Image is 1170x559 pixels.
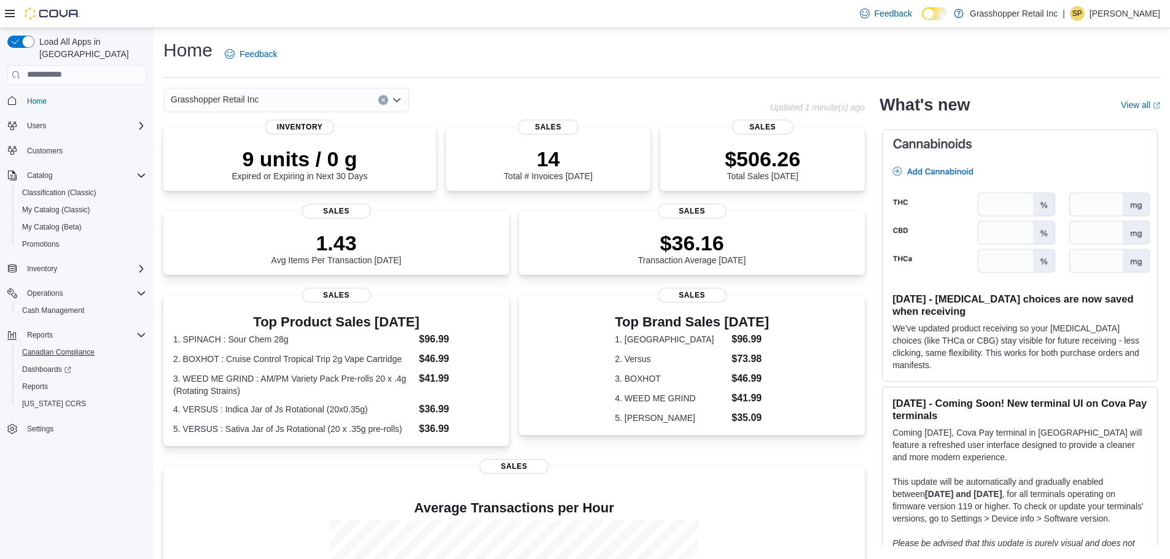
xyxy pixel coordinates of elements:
[615,353,727,365] dt: 2. Versus
[22,306,84,315] span: Cash Management
[163,38,213,63] h1: Home
[17,202,95,217] a: My Catalog (Classic)
[17,379,146,394] span: Reports
[232,147,368,171] p: 9 units / 0 g
[875,7,912,20] span: Feedback
[725,147,800,181] div: Total Sales [DATE]
[892,293,1147,317] h3: [DATE] - [MEDICAL_DATA] choices are now saved when receiving
[732,120,794,134] span: Sales
[17,396,91,411] a: [US_STATE] CCRS
[22,347,95,357] span: Canadian Compliance
[725,147,800,171] p: $506.26
[892,476,1147,525] p: This update will be automatically and gradually enabled between , for all terminals operating on ...
[17,185,101,200] a: Classification (Classic)
[638,231,746,255] p: $36.16
[302,288,371,303] span: Sales
[7,87,146,470] nav: Complex example
[518,120,579,134] span: Sales
[12,218,151,236] button: My Catalog (Beta)
[419,402,499,417] dd: $36.99
[2,420,151,438] button: Settings
[504,147,592,171] p: 14
[615,412,727,424] dt: 5. [PERSON_NAME]
[22,118,146,133] span: Users
[173,372,414,397] dt: 3. WEED ME GRIND : AM/PM Variety Pack Pre-rolls 20 x .4g (Rotating Strains)
[22,143,146,158] span: Customers
[658,204,727,218] span: Sales
[271,231,402,265] div: Avg Items Per Transaction [DATE]
[892,397,1147,422] h3: [DATE] - Coming Soon! New terminal UI on Cova Pay terminals
[12,344,151,361] button: Canadian Compliance
[419,332,499,347] dd: $96.99
[392,95,402,105] button: Open list of options
[27,121,46,131] span: Users
[922,7,948,20] input: Dark Mode
[504,147,592,181] div: Total # Invoices [DATE]
[12,395,151,412] button: [US_STATE] CCRS
[22,382,48,391] span: Reports
[615,315,769,330] h3: Top Brand Sales [DATE]
[1072,6,1082,21] span: SP
[770,102,865,112] p: Updated 1 minute(s) ago
[855,1,917,26] a: Feedback
[173,423,414,435] dt: 5. VERSUS : Sativa Jar of Js Rotational (20 x .35g pre-rolls)
[731,332,769,347] dd: $96.99
[892,322,1147,371] p: We've updated product receiving so your [MEDICAL_DATA] choices (like THCa or CBG) stay visible fo...
[17,345,99,360] a: Canadian Compliance
[731,371,769,386] dd: $46.99
[1063,6,1065,21] p: |
[2,167,151,184] button: Catalog
[731,411,769,425] dd: $35.09
[17,362,146,377] span: Dashboards
[17,220,146,234] span: My Catalog (Beta)
[22,422,58,436] a: Settings
[27,424,53,434] span: Settings
[22,286,146,301] span: Operations
[173,501,855,515] h4: Average Transactions per Hour
[17,379,53,394] a: Reports
[419,422,499,436] dd: $36.99
[1121,100,1160,110] a: View allExternal link
[22,222,82,232] span: My Catalog (Beta)
[12,236,151,253] button: Promotions
[27,288,63,298] span: Operations
[173,353,414,365] dt: 2. BOXHOT : Cruise Control Tropical Trip 2g Vape Cartridge
[22,239,60,249] span: Promotions
[12,302,151,319] button: Cash Management
[302,204,371,218] span: Sales
[925,489,1002,499] strong: [DATE] and [DATE]
[173,333,414,345] dt: 1. SPINACH : Sour Chem 28g
[12,361,151,378] a: Dashboards
[17,237,146,252] span: Promotions
[2,285,151,302] button: Operations
[22,261,62,276] button: Inventory
[173,403,414,415] dt: 4. VERSUS : Indica Jar of Js Rotational (20x0.35g)
[1153,102,1160,109] svg: External link
[1090,6,1160,21] p: [PERSON_NAME]
[731,352,769,366] dd: $73.98
[480,459,548,474] span: Sales
[615,372,727,385] dt: 3. BOXHOT
[12,378,151,395] button: Reports
[879,95,970,115] h2: What's new
[2,326,151,344] button: Reports
[17,202,146,217] span: My Catalog (Classic)
[265,120,334,134] span: Inventory
[271,231,402,255] p: 1.43
[2,117,151,134] button: Users
[892,426,1147,463] p: Coming [DATE], Cova Pay terminal in [GEOGRAPHIC_DATA] will feature a refreshed user interface des...
[638,231,746,265] div: Transaction Average [DATE]
[27,330,53,340] span: Reports
[22,328,58,342] button: Reports
[17,362,76,377] a: Dashboards
[27,96,47,106] span: Home
[22,93,146,109] span: Home
[2,92,151,110] button: Home
[22,168,146,183] span: Catalog
[22,399,86,409] span: [US_STATE] CCRS
[171,92,259,107] span: Grasshopper Retail Inc
[12,201,151,218] button: My Catalog (Classic)
[378,95,388,105] button: Clear input
[22,144,68,158] a: Customers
